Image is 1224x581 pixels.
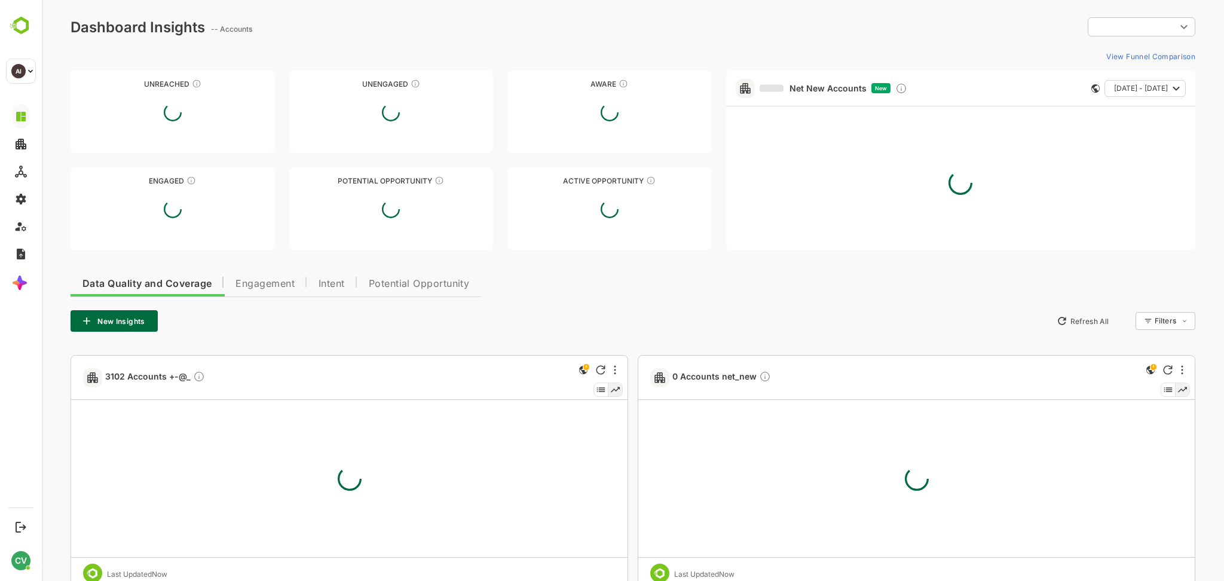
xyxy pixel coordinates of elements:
[393,176,402,185] div: These accounts are MQAs and can be passed on to Inside Sales
[1009,311,1072,331] button: Refresh All
[1139,365,1142,375] div: More
[65,570,126,579] div: Last Updated Now
[29,310,116,332] button: New Insights
[29,19,163,36] div: Dashboard Insights
[247,176,452,185] div: Potential Opportunity
[6,14,36,37] img: BambooboxLogoMark.f1c84d78b4c51b1a7b5f700c9845e183.svg
[41,279,170,289] span: Data Quality and Coverage
[632,570,693,579] div: Last Updated Now
[1101,363,1116,379] div: This is a global insight. Segment selection is not applicable for this view
[29,176,233,185] div: Engaged
[1112,310,1153,332] div: Filters
[247,79,452,88] div: Unengaged
[554,365,564,375] div: Refresh
[63,371,163,384] span: 3102 Accounts +-@_
[29,79,233,88] div: Unreached
[194,279,253,289] span: Engagement
[145,176,154,185] div: These accounts are warm, further nurturing would qualify them to MQAs
[11,551,30,570] div: CV
[151,371,163,384] div: Description not present
[717,371,729,384] div: Description not present
[11,64,26,78] div: AI
[853,82,865,94] div: Discover new ICP-fit accounts showing engagement — via intent surges, anonymous website visits, L...
[572,365,574,375] div: More
[1121,365,1131,375] div: Refresh
[466,79,670,88] div: Aware
[631,371,729,384] span: 0 Accounts net_new
[718,83,825,94] a: Net New Accounts
[577,79,586,88] div: These accounts have just entered the buying cycle and need further nurturing
[327,279,428,289] span: Potential Opportunity
[466,176,670,185] div: Active Opportunity
[1046,16,1153,38] div: ​
[169,25,214,33] ag: -- Accounts
[277,279,303,289] span: Intent
[1063,80,1144,97] button: [DATE] - [DATE]
[1049,84,1058,93] div: This card does not support filter and segments
[534,363,549,379] div: This is a global insight. Segment selection is not applicable for this view
[1060,47,1153,66] button: View Funnel Comparison
[150,79,160,88] div: These accounts have not been engaged with for a defined time period
[1113,316,1134,325] div: Filters
[833,85,845,91] span: New
[604,176,614,185] div: These accounts have open opportunities which might be at any of the Sales Stages
[631,371,734,384] a: 0 Accounts net_newDescription not present
[1072,81,1126,96] span: [DATE] - [DATE]
[369,79,378,88] div: These accounts have not shown enough engagement and need nurturing
[13,519,29,535] button: Logout
[63,371,168,384] a: 3102 Accounts +-@_Description not present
